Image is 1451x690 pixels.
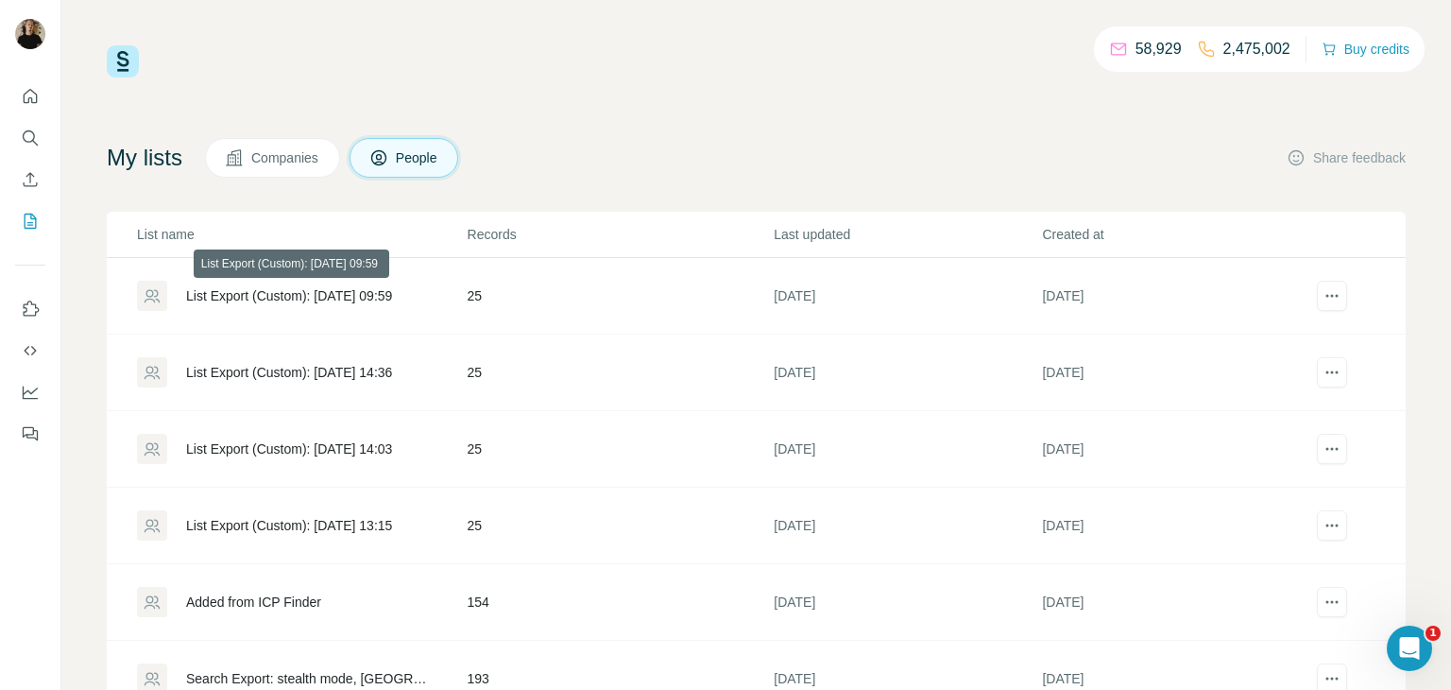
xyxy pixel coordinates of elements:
td: [DATE] [1041,564,1309,641]
p: Records [468,225,773,244]
td: [DATE] [1041,258,1309,335]
div: List Export (Custom): [DATE] 09:59 [186,286,392,305]
button: Feedback [15,417,45,451]
p: Created at [1042,225,1308,244]
td: 154 [467,564,774,641]
div: List Export (Custom): [DATE] 14:03 [186,440,392,458]
p: 2,475,002 [1223,38,1290,60]
div: Search Export: stealth mode, [GEOGRAPHIC_DATA] - [DATE] 14:54 [186,669,435,688]
td: 25 [467,258,774,335]
span: People [396,148,439,167]
button: Use Surfe API [15,334,45,368]
img: Avatar [15,19,45,49]
td: [DATE] [1041,335,1309,411]
button: actions [1317,434,1347,464]
td: [DATE] [1041,488,1309,564]
h4: My lists [107,143,182,173]
td: [DATE] [773,488,1041,564]
td: [DATE] [773,335,1041,411]
p: 58,929 [1135,38,1182,60]
button: Use Surfe on LinkedIn [15,292,45,326]
span: Companies [251,148,320,167]
td: 25 [467,335,774,411]
button: Search [15,121,45,155]
div: Added from ICP Finder [186,593,321,612]
button: actions [1317,281,1347,311]
td: [DATE] [773,564,1041,641]
button: actions [1317,510,1347,541]
td: [DATE] [1041,411,1309,488]
img: Surfe Logo [107,45,139,78]
button: actions [1317,357,1347,388]
span: 1 [1425,626,1441,641]
iframe: Intercom live chat [1387,626,1432,671]
td: 25 [467,488,774,564]
button: Dashboard [15,375,45,409]
button: Enrich CSV [15,163,45,197]
td: 25 [467,411,774,488]
div: List Export (Custom): [DATE] 14:36 [186,363,392,382]
td: [DATE] [773,258,1041,335]
button: Quick start [15,79,45,113]
button: My lists [15,204,45,238]
button: actions [1317,587,1347,617]
button: Buy credits [1322,36,1409,62]
p: List name [137,225,466,244]
p: Last updated [774,225,1040,244]
td: [DATE] [773,411,1041,488]
button: Share feedback [1287,148,1406,167]
div: List Export (Custom): [DATE] 13:15 [186,516,392,535]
